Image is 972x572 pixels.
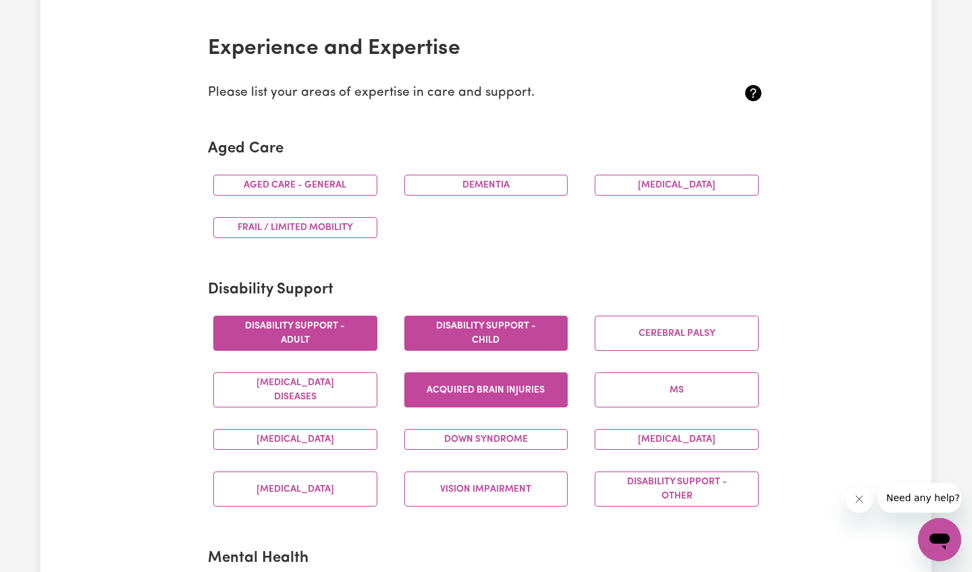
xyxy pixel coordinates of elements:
[213,471,377,507] button: [MEDICAL_DATA]
[213,217,377,238] button: Frail / limited mobility
[404,372,568,407] button: Acquired Brain Injuries
[208,140,764,159] h2: Aged Care
[595,316,759,351] button: Cerebral Palsy
[595,175,759,196] button: [MEDICAL_DATA]
[918,518,961,561] iframe: Button to launch messaging window
[213,316,377,351] button: Disability support - Adult
[595,471,759,507] button: Disability support - Other
[595,429,759,450] button: [MEDICAL_DATA]
[878,483,961,513] iframe: Message from company
[404,471,568,507] button: Vision impairment
[595,372,759,407] button: MS
[213,429,377,450] button: [MEDICAL_DATA]
[208,550,764,568] h2: Mental Health
[404,175,568,196] button: Dementia
[208,84,672,103] p: Please list your areas of expertise in care and support.
[404,316,568,351] button: Disability support - Child
[404,429,568,450] button: Down syndrome
[208,36,764,61] h2: Experience and Expertise
[213,175,377,196] button: Aged care - General
[213,372,377,407] button: [MEDICAL_DATA] Diseases
[846,486,873,513] iframe: Close message
[208,281,764,299] h2: Disability Support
